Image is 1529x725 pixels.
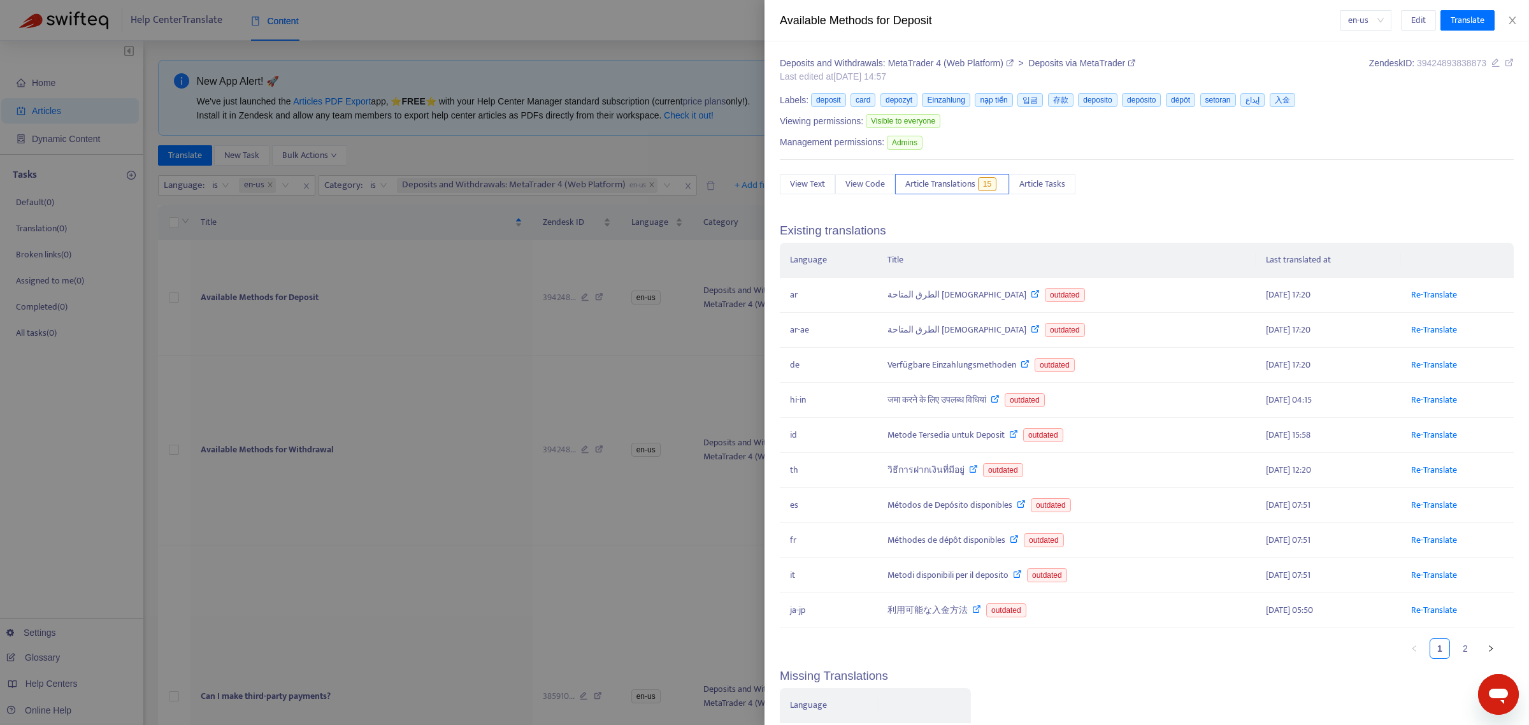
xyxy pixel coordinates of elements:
li: 1 [1430,638,1450,659]
button: Edit [1401,10,1436,31]
span: Viewing permissions: [780,115,863,128]
a: 2 [1456,639,1475,658]
li: Next Page [1481,638,1501,659]
td: hi-in [780,383,877,418]
button: View Code [835,174,895,194]
td: [DATE] 17:20 [1256,313,1401,348]
button: Translate [1440,10,1495,31]
span: nạp tiền [975,93,1012,107]
div: الطرق المتاحة [DEMOGRAPHIC_DATA] [887,323,1245,337]
td: [DATE] 15:58 [1256,418,1401,453]
a: Re-Translate [1411,463,1457,477]
span: en-us [1348,11,1384,30]
th: Language [780,243,877,278]
th: Title [877,243,1256,278]
td: ja-jp [780,593,877,628]
span: 15 [978,177,996,191]
span: outdated [986,603,1026,617]
span: outdated [1023,428,1063,442]
span: deposit [811,93,846,107]
a: Re-Translate [1411,322,1457,337]
span: outdated [1031,498,1071,512]
span: left [1411,645,1418,652]
a: Deposits via MetaTrader [1028,58,1135,68]
a: Re-Translate [1411,568,1457,582]
div: Métodos de Depósito disponibles [887,498,1245,512]
button: right [1481,638,1501,659]
h5: Existing translations [780,224,1514,238]
div: Metode Tersedia untuk Deposit [887,428,1245,442]
span: outdated [1035,358,1075,372]
span: إيداع [1240,93,1265,107]
span: 입금 [1017,93,1043,107]
th: Last translated at [1256,243,1401,278]
li: Previous Page [1404,638,1425,659]
span: right [1487,645,1495,652]
td: [DATE] 07:51 [1256,523,1401,558]
a: 1 [1430,639,1449,658]
td: fr [780,523,877,558]
span: outdated [1045,288,1085,302]
div: Zendesk ID: [1369,57,1514,83]
span: close [1507,15,1518,25]
td: ar-ae [780,313,877,348]
td: es [780,488,877,523]
span: deposito [1078,93,1117,107]
span: depozyt [880,93,917,107]
div: Méthodes de dépôt disponibles [887,533,1245,547]
a: Re-Translate [1411,392,1457,407]
a: Re-Translate [1411,498,1457,512]
a: Re-Translate [1411,427,1457,442]
span: Admins [887,136,922,150]
a: Re-Translate [1411,357,1457,372]
span: outdated [983,463,1023,477]
span: Management permissions: [780,136,884,149]
span: dépôt [1166,93,1195,107]
a: Re-Translate [1411,533,1457,547]
h5: Missing Translations [780,669,1514,684]
button: Article Translations15 [895,174,1009,194]
div: Available Methods for Deposit [780,12,1340,29]
span: outdated [1024,533,1064,547]
td: [DATE] 17:20 [1256,348,1401,383]
div: > [780,57,1135,70]
td: [DATE] 07:51 [1256,488,1401,523]
a: Re-Translate [1411,603,1457,617]
span: outdated [1045,323,1085,337]
td: th [780,453,877,488]
button: Close [1504,15,1521,27]
iframe: Button to launch messaging window [1478,674,1519,715]
a: Deposits and Withdrawals: MetaTrader 4 (Web Platform) [780,58,1016,68]
div: الطرق المتاحة [DEMOGRAPHIC_DATA] [887,288,1245,302]
span: Visible to everyone [866,114,940,128]
span: outdated [1005,393,1045,407]
span: Translate [1451,13,1484,27]
span: 存款 [1048,93,1073,107]
td: id [780,418,877,453]
div: Verfügbare Einzahlungsmethoden [887,358,1245,372]
span: Article Translations [905,177,975,191]
td: ar [780,278,877,313]
span: View Text [790,177,825,191]
a: Re-Translate [1411,287,1457,302]
div: जमा करने के लिए उपलब्ध विधियां [887,393,1245,407]
td: [DATE] 17:20 [1256,278,1401,313]
button: left [1404,638,1425,659]
span: setoran [1200,93,1236,107]
span: card [851,93,875,107]
span: View Code [845,177,885,191]
td: [DATE] 07:51 [1256,558,1401,593]
span: Einzahlung [922,93,970,107]
span: Labels: [780,94,808,107]
td: [DATE] 12:20 [1256,453,1401,488]
span: 入金 [1270,93,1295,107]
span: Article Tasks [1019,177,1065,191]
div: Last edited at [DATE] 14:57 [780,70,1135,83]
span: 39424893838873 [1417,58,1486,68]
td: it [780,558,877,593]
div: วิธีการฝากเงินที่มีอยู่ [887,463,1245,477]
button: Article Tasks [1009,174,1075,194]
span: Edit [1411,13,1426,27]
span: depósito [1122,93,1161,107]
td: [DATE] 05:50 [1256,593,1401,628]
